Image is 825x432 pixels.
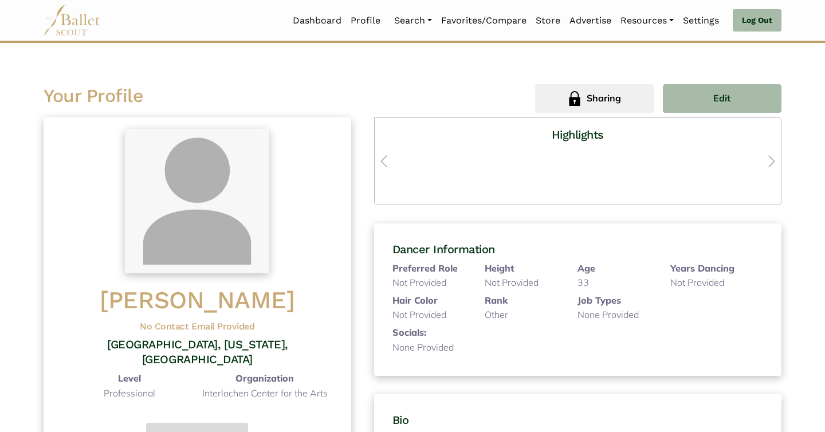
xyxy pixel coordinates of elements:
span: Sharing [587,91,621,106]
a: Settings [678,9,724,33]
p: Other [485,308,559,323]
b: Organization [235,372,294,384]
p: Not Provided [670,276,745,290]
h2: Your Profile [44,84,403,108]
a: Log Out [733,9,781,32]
h5: No Contact Email Provided [62,321,333,333]
b: Rank [485,294,508,306]
b: Hair Color [392,294,438,306]
b: Height [485,262,514,274]
p: Not Provided [392,308,467,323]
span: Professional [104,387,155,399]
h4: Highlights [384,127,772,142]
h4: Dancer Information [392,242,763,257]
h1: [PERSON_NAME] [62,285,333,316]
b: Age [577,262,595,274]
p: None Provided [392,340,454,355]
p: Interlochen Center for the Arts [197,386,332,401]
a: Advertise [565,9,616,33]
button: Edit [663,84,781,113]
a: Dashboard [288,9,346,33]
img: dummy_profile_pic.jpg [125,129,269,273]
p: Not Provided [392,276,467,290]
b: Years Dancing [670,262,734,274]
b: Preferred Role [392,262,458,274]
span: Provided [502,277,539,288]
a: Store [531,9,565,33]
b: Level [118,372,141,384]
span: [GEOGRAPHIC_DATA], [US_STATE], [GEOGRAPHIC_DATA] [107,337,288,366]
p: None Provided [577,308,652,323]
a: Resources [616,9,678,33]
span: Not [485,277,500,288]
a: Search [390,9,437,33]
a: Favorites/Compare [437,9,531,33]
b: Socials: [392,327,426,338]
b: Job Types [577,294,621,306]
a: Profile [346,9,385,33]
p: 33 [577,276,652,290]
button: Sharing [535,84,654,113]
span: Edit [713,91,730,106]
h4: Bio [392,413,763,427]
